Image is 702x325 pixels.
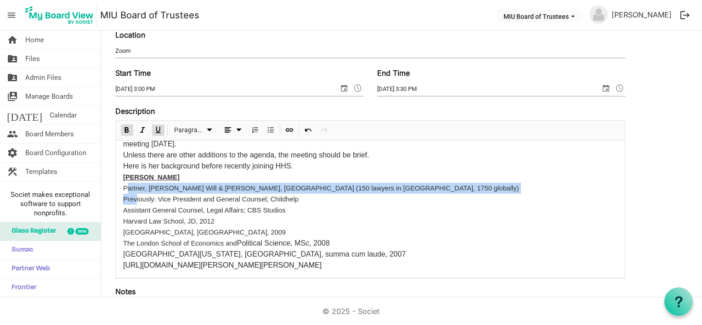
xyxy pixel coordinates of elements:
label: Start Time [115,67,151,78]
span: select [600,82,611,94]
span: [DATE] [7,106,42,124]
button: Numbered List [249,124,261,136]
span: Frontier [7,279,36,297]
span: Board Configuration [25,144,86,162]
a: My Board View Logo [23,4,100,27]
button: dropdownbutton [219,124,246,136]
div: Italic [135,121,150,140]
span: Admin Files [25,68,62,87]
span: Home [25,31,44,49]
img: no-profile-picture.svg [589,6,608,24]
div: Bulleted List [263,121,278,140]
button: MIU Board of Trustees dropdownbutton [498,10,581,22]
span: Paragraph [174,124,204,136]
span: Unless there are other additions to the agenda, the meeting should be brief. [123,151,369,159]
span: select [339,82,350,94]
span: settings [7,144,18,162]
label: Notes [115,286,136,297]
button: Insert Link [283,124,296,136]
a: © 2025 - Societ [323,307,379,316]
span: Here is her background before recently joining HHS. [123,162,293,170]
span: Templates [25,162,57,181]
span: folder_shared [7,50,18,68]
span: [PERSON_NAME] would also like to describe a local candidate, [PERSON_NAME], and propose him if tw... [123,129,599,148]
div: Bold [119,121,135,140]
div: Undo [300,121,316,140]
span: Glass Register [7,222,56,241]
span: people [7,125,18,143]
span: Files [25,50,40,68]
span: folder_shared [7,68,18,87]
span: switch_account [7,87,18,106]
span: Board Members [25,125,74,143]
a: [PERSON_NAME] [608,6,675,24]
span: [PERSON_NAME] [123,174,180,181]
span: home [7,31,18,49]
button: Bulleted List [265,124,277,136]
span: construction [7,162,18,181]
span: Political Science, MSc, 2008 [GEOGRAPHIC_DATA][US_STATE], [GEOGRAPHIC_DATA], summa cum laude, 2007 [123,239,406,258]
a: MIU Board of Trustees [100,6,199,24]
button: Underline [152,124,164,136]
div: Formats [169,121,218,140]
button: Bold [121,124,133,136]
button: Italic [136,124,149,136]
div: Numbered List [247,121,263,140]
label: Description [115,106,155,117]
span: menu [3,6,20,24]
button: Paragraph dropdownbutton [171,124,216,136]
img: My Board View Logo [23,4,96,27]
button: Undo [302,124,315,136]
span: Manage Boards [25,87,73,106]
span: Sumac [7,241,33,259]
button: logout [675,6,695,25]
div: Alignments [218,121,248,140]
label: End Time [377,67,410,78]
div: new [75,228,89,235]
span: Partner, [PERSON_NAME] Will & [PERSON_NAME], [GEOGRAPHIC_DATA] (150 lawyers in [GEOGRAPHIC_DATA],... [123,185,519,247]
div: Underline [150,121,166,140]
span: Partner Web [7,260,50,278]
label: Location [115,29,145,40]
span: Calendar [50,106,77,124]
span: Societ makes exceptional software to support nonprofits. [4,190,96,218]
div: Insert Link [282,121,297,140]
a: [URL][DOMAIN_NAME][PERSON_NAME][PERSON_NAME] [123,261,322,269]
